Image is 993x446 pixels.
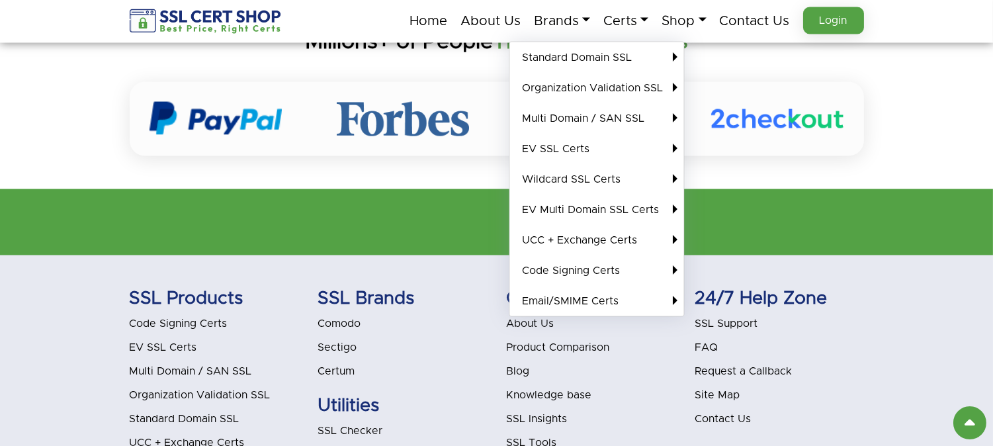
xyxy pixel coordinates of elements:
[150,102,282,135] img: paypal
[510,255,684,286] a: Code Signing Certs
[507,414,568,424] a: SSL Insights
[130,342,197,353] a: EV SSL Certs
[507,390,592,400] a: Knowledge base
[130,289,298,310] h5: SSL Products
[695,342,718,353] a: FAQ
[695,414,752,424] a: Contact Us
[318,289,487,310] h5: SSL Brands
[507,342,610,353] a: Product Comparison
[534,7,590,35] a: Brands
[510,103,684,134] a: Multi Domain / SAN SSL
[507,318,554,329] a: About Us
[130,414,239,424] a: Standard Domain SSL
[695,289,864,310] h5: 24/7 Help Zone
[130,318,228,329] a: Code Signing Certs
[695,390,740,400] a: Site Map
[510,164,684,195] a: Wildcard SSL Certs
[711,109,843,128] img: Checkout
[720,7,790,35] a: Contact Us
[510,286,684,316] a: Email/SMIME Certs
[318,396,487,417] h5: Utilities
[318,342,357,353] a: Sectigo
[803,7,864,34] a: Login
[510,225,684,255] a: UCC + Exchange Certs
[603,7,648,35] a: Certs
[130,9,282,34] img: sslcertshop-logo
[507,289,675,310] h5: Quick Links
[507,366,530,377] a: Blog
[318,425,383,436] a: SSL Checker
[130,366,252,377] a: Multi Domain / SAN SSL
[130,390,271,400] a: Organization Validation SSL
[510,134,684,164] a: EV SSL Certs
[662,7,706,35] a: Shop
[510,195,684,225] a: EV Multi Domain SSL Certs
[410,7,447,35] a: Home
[460,7,521,35] a: About Us
[318,366,355,377] a: Certum
[510,42,684,73] a: Standard Domain SSL
[695,366,793,377] a: Request a Callback
[695,318,758,329] a: SSL Support
[337,102,469,136] img: Forbes
[510,73,684,103] a: Organization Validation SSL
[318,318,361,329] a: Comodo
